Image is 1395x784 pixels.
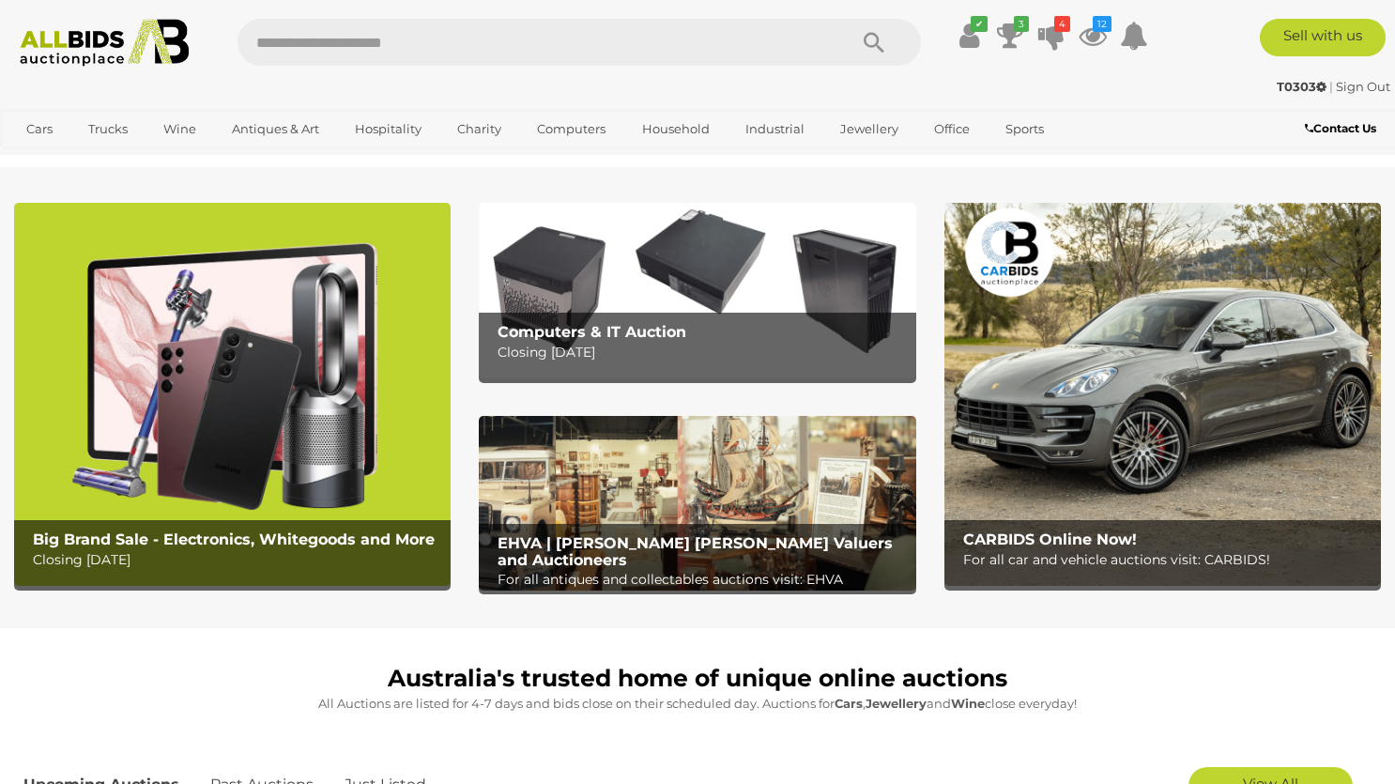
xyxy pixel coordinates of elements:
a: Charity [445,114,514,145]
b: Contact Us [1305,121,1376,135]
a: Hospitality [343,114,434,145]
a: Industrial [733,114,817,145]
b: EHVA | [PERSON_NAME] [PERSON_NAME] Valuers and Auctioneers [498,534,893,569]
a: Household [630,114,722,145]
strong: Jewellery [866,696,927,711]
img: CARBIDS Online Now! [944,203,1381,586]
a: Sports [993,114,1056,145]
a: 12 [1079,19,1107,53]
a: Big Brand Sale - Electronics, Whitegoods and More Big Brand Sale - Electronics, Whitegoods and Mo... [14,203,451,586]
a: Cars [14,114,65,145]
p: For all antiques and collectables auctions visit: EHVA [498,568,907,592]
a: 3 [996,19,1024,53]
a: 4 [1037,19,1065,53]
b: Big Brand Sale - Electronics, Whitegoods and More [33,530,435,548]
i: ✔ [971,16,988,32]
b: CARBIDS Online Now! [963,530,1137,548]
h1: Australia's trusted home of unique online auctions [23,666,1372,692]
a: Computers [525,114,618,145]
i: 3 [1014,16,1029,32]
img: Computers & IT Auction [479,203,915,377]
span: | [1329,79,1333,94]
img: Big Brand Sale - Electronics, Whitegoods and More [14,203,451,586]
a: Jewellery [828,114,911,145]
a: CARBIDS Online Now! CARBIDS Online Now! For all car and vehicle auctions visit: CARBIDS! [944,203,1381,586]
i: 12 [1093,16,1111,32]
p: Closing [DATE] [498,341,907,364]
strong: Cars [835,696,863,711]
p: Closing [DATE] [33,548,442,572]
a: [GEOGRAPHIC_DATA] [14,145,172,176]
b: Computers & IT Auction [498,323,686,341]
a: EHVA | Evans Hastings Valuers and Auctioneers EHVA | [PERSON_NAME] [PERSON_NAME] Valuers and Auct... [479,416,915,591]
p: All Auctions are listed for 4-7 days and bids close on their scheduled day. Auctions for , and cl... [23,693,1372,715]
button: Search [827,19,921,66]
a: T0303 [1277,79,1329,94]
a: Antiques & Art [220,114,331,145]
a: Trucks [76,114,140,145]
a: Contact Us [1305,118,1381,139]
strong: T0303 [1277,79,1326,94]
a: Office [922,114,982,145]
i: 4 [1054,16,1070,32]
img: Allbids.com.au [10,19,198,67]
p: For all car and vehicle auctions visit: CARBIDS! [963,548,1372,572]
a: ✔ [955,19,983,53]
a: Computers & IT Auction Computers & IT Auction Closing [DATE] [479,203,915,377]
a: Sign Out [1336,79,1390,94]
a: Sell with us [1260,19,1386,56]
a: Wine [151,114,208,145]
img: EHVA | Evans Hastings Valuers and Auctioneers [479,416,915,591]
strong: Wine [951,696,985,711]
